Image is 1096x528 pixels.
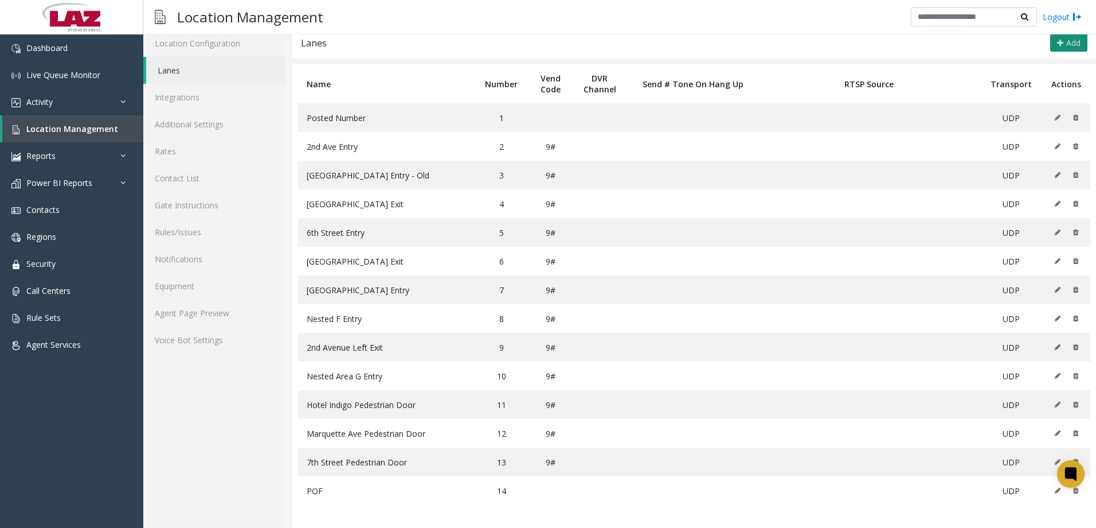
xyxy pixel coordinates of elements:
[11,341,21,350] img: 'icon'
[980,103,1043,132] td: UDP
[529,189,573,218] td: 9#
[474,64,529,103] th: Number
[307,313,362,324] span: Nested F Entry
[2,115,143,142] a: Location Management
[529,419,573,448] td: 9#
[474,247,529,275] td: 6
[143,30,286,57] a: Location Configuration
[171,3,329,31] h3: Location Management
[11,125,21,134] img: 'icon'
[26,258,56,269] span: Security
[143,273,286,300] a: Equipment
[980,218,1043,247] td: UDP
[1066,37,1081,48] span: Add
[474,132,529,161] td: 2
[143,327,286,354] a: Voice Bot Settings
[1050,34,1087,52] button: Add
[11,260,21,269] img: 'icon'
[26,285,71,296] span: Call Centers
[759,64,979,103] th: RTSP Source
[474,333,529,362] td: 9
[980,390,1043,419] td: UDP
[980,247,1043,275] td: UDP
[474,362,529,390] td: 10
[474,189,529,218] td: 4
[143,84,286,111] a: Integrations
[529,390,573,419] td: 9#
[11,71,21,80] img: 'icon'
[143,192,286,219] a: Gate Instructions
[11,98,21,107] img: 'icon'
[307,486,323,496] span: POF
[26,177,92,188] span: Power BI Reports
[980,64,1043,103] th: Transport
[11,152,21,161] img: 'icon'
[980,476,1043,505] td: UDP
[11,206,21,215] img: 'icon'
[307,399,416,410] span: Hotel Indigo Pedestrian Door
[26,150,56,161] span: Reports
[573,64,627,103] th: DVR Channel
[980,333,1043,362] td: UDP
[307,112,366,123] span: Posted Number
[1072,11,1082,23] img: logout
[980,362,1043,390] td: UDP
[307,342,383,353] span: 2nd Avenue Left Exit
[143,246,286,273] a: Notifications
[143,138,286,165] a: Rates
[529,333,573,362] td: 9#
[474,275,529,304] td: 7
[11,233,21,242] img: 'icon'
[980,161,1043,189] td: UDP
[307,199,404,209] span: [GEOGRAPHIC_DATA] Exit
[143,165,286,192] a: Contact List
[307,457,407,468] span: 7th Street Pedestrian Door
[26,339,81,350] span: Agent Services
[980,275,1043,304] td: UDP
[980,448,1043,476] td: UDP
[26,312,61,323] span: Rule Sets
[529,247,573,275] td: 9#
[26,231,56,242] span: Regions
[1043,11,1082,23] a: Logout
[307,285,409,296] span: [GEOGRAPHIC_DATA] Entry
[307,428,425,439] span: Marquette Ave Pedestrian Door
[26,69,100,80] span: Live Queue Monitor
[307,371,382,382] span: Nested Area G Entry
[11,179,21,188] img: 'icon'
[980,132,1043,161] td: UDP
[26,42,68,53] span: Dashboard
[529,64,573,103] th: Vend Code
[627,64,760,103] th: Send # Tone On Hang Up
[1042,64,1090,103] th: Actions
[143,111,286,138] a: Additional Settings
[474,218,529,247] td: 5
[474,476,529,505] td: 14
[307,227,365,238] span: 6th Street Entry
[11,44,21,53] img: 'icon'
[529,448,573,476] td: 9#
[529,161,573,189] td: 9#
[474,304,529,333] td: 8
[474,161,529,189] td: 3
[529,218,573,247] td: 9#
[298,64,474,103] th: Name
[980,189,1043,218] td: UDP
[143,219,286,246] a: Rules/Issues
[11,287,21,296] img: 'icon'
[474,390,529,419] td: 11
[474,419,529,448] td: 12
[529,362,573,390] td: 9#
[11,314,21,323] img: 'icon'
[143,300,286,327] a: Agent Page Preview
[26,204,60,215] span: Contacts
[529,275,573,304] td: 9#
[307,170,429,181] span: [GEOGRAPHIC_DATA] Entry - Old
[307,256,404,267] span: [GEOGRAPHIC_DATA] Exit
[474,448,529,476] td: 13
[474,103,529,132] td: 1
[307,141,358,152] span: 2nd Ave Entry
[26,123,118,134] span: Location Management
[529,132,573,161] td: 9#
[146,57,286,84] a: Lanes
